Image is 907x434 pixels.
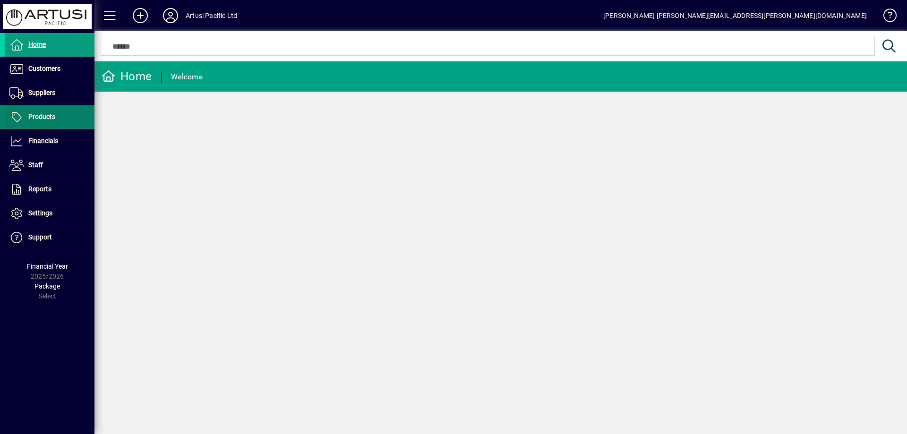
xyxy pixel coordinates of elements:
a: Customers [5,57,94,81]
a: Products [5,105,94,129]
span: Products [28,113,55,120]
span: Suppliers [28,89,55,96]
button: Profile [155,7,186,24]
a: Settings [5,202,94,225]
a: Financials [5,129,94,153]
div: [PERSON_NAME] [PERSON_NAME][EMAIL_ADDRESS][PERSON_NAME][DOMAIN_NAME] [603,8,867,23]
span: Home [28,41,46,48]
div: Welcome [171,69,203,85]
span: Reports [28,185,51,193]
span: Settings [28,209,52,217]
span: Support [28,233,52,241]
span: Financials [28,137,58,145]
span: Customers [28,65,60,72]
a: Knowledge Base [876,2,895,33]
a: Staff [5,153,94,177]
span: Financial Year [27,263,68,270]
a: Suppliers [5,81,94,105]
div: Artusi Pacific Ltd [186,8,237,23]
div: Home [102,69,152,84]
a: Support [5,226,94,249]
span: Staff [28,161,43,169]
a: Reports [5,178,94,201]
span: Package [34,282,60,290]
button: Add [125,7,155,24]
